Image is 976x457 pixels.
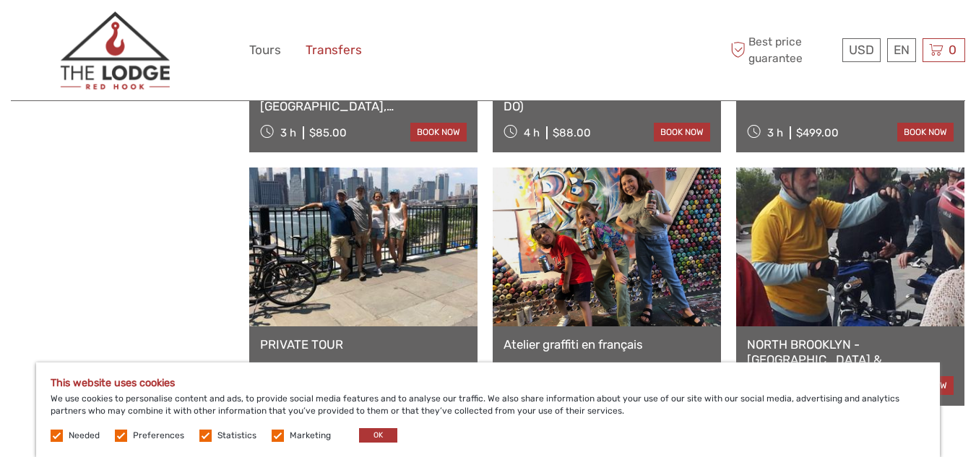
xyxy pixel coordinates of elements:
[166,22,183,40] button: Open LiveChat chat widget
[60,11,170,90] img: 3372-446ee131-1f5f-44bb-ab65-b016f9bed1fb_logo_big.png
[747,337,954,367] a: NORTH BROOKLYN - [GEOGRAPHIC_DATA] & GREENPOINT
[946,43,959,57] span: 0
[553,126,591,139] div: $88.00
[359,428,397,443] button: OK
[727,34,839,66] span: Best price guarantee
[410,123,467,142] a: book now
[36,362,940,457] div: We use cookies to personalise content and ads, to provide social media features and to analyse ou...
[20,25,163,37] p: We're away right now. Please check back later!
[767,126,783,139] span: 3 h
[133,430,184,442] label: Preferences
[309,126,347,139] div: $85.00
[654,123,710,142] a: book now
[51,377,925,389] h5: This website uses cookies
[897,123,954,142] a: book now
[217,430,256,442] label: Statistics
[249,40,281,61] a: Tours
[290,430,331,442] label: Marketing
[280,126,296,139] span: 3 h
[306,40,362,61] a: Transfers
[849,43,874,57] span: USD
[504,337,710,352] a: Atelier graffiti en français
[887,38,916,62] div: EN
[796,126,839,139] div: $499.00
[524,126,540,139] span: 4 h
[69,430,100,442] label: Needed
[260,337,467,352] a: PRIVATE TOUR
